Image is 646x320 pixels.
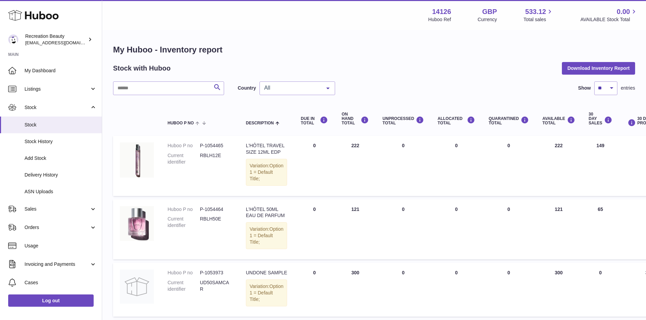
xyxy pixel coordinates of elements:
[580,7,638,23] a: 0.00 AVAILABLE Stock Total
[525,7,546,16] span: 533.12
[582,199,619,259] td: 65
[246,222,287,249] div: Variation:
[25,279,97,286] span: Cases
[168,270,200,276] dt: Huboo P no
[246,206,287,219] div: L'HÔTEL 50ML EAU DE PARFUM
[580,16,638,23] span: AVAILABLE Stock Total
[263,85,321,91] span: All
[438,116,475,125] div: ALLOCATED Total
[25,188,97,195] span: ASN Uploads
[431,136,482,196] td: 0
[25,138,97,145] span: Stock History
[250,226,283,245] span: Option 1 = Default Title;
[376,136,431,196] td: 0
[25,261,90,268] span: Invoicing and Payments
[578,85,591,91] label: Show
[8,294,94,307] a: Log out
[200,152,232,165] dd: RBLH12E
[382,116,424,125] div: UNPROCESSED Total
[431,263,482,317] td: 0
[200,279,232,292] dd: UD50SAMCAR
[489,116,529,125] div: QUARANTINED Total
[200,142,232,149] dd: P-1054465
[428,16,451,23] div: Huboo Ref
[25,172,97,178] span: Delivery History
[168,121,194,125] span: Huboo P no
[113,64,171,73] h2: Stock with Huboo
[246,159,287,186] div: Variation:
[250,163,283,181] span: Option 1 = Default Title;
[246,270,287,276] div: UNDONE SAMPLE
[200,216,232,229] dd: RBLH50E
[562,62,635,74] button: Download Inventory Report
[507,270,510,275] span: 0
[301,116,328,125] div: DUE IN TOTAL
[376,199,431,259] td: 0
[25,155,97,162] span: Add Stock
[294,263,335,317] td: 0
[25,40,100,45] span: [EMAIL_ADDRESS][DOMAIN_NAME]
[238,85,256,91] label: Country
[168,142,200,149] dt: Huboo P no
[507,207,510,212] span: 0
[246,142,287,155] div: L'HÔTEL TRAVEL SIZE 12ML EDP
[335,136,376,196] td: 222
[25,243,97,249] span: Usage
[246,121,274,125] span: Description
[523,16,554,23] span: Total sales
[294,199,335,259] td: 0
[342,112,369,126] div: ON HAND Total
[536,199,582,259] td: 121
[25,67,97,74] span: My Dashboard
[482,7,497,16] strong: GBP
[200,270,232,276] dd: P-1053973
[25,104,90,111] span: Stock
[8,34,18,45] img: customercare@recreationbeauty.com
[523,7,554,23] a: 533.12 Total sales
[120,270,154,304] img: product image
[120,206,154,241] img: product image
[536,263,582,317] td: 300
[25,206,90,212] span: Sales
[200,206,232,213] dd: P-1054464
[335,199,376,259] td: 121
[582,263,619,317] td: 0
[246,279,287,306] div: Variation:
[25,224,90,231] span: Orders
[589,112,612,126] div: 30 DAY SALES
[478,16,497,23] div: Currency
[25,86,90,92] span: Listings
[507,143,510,148] span: 0
[168,152,200,165] dt: Current identifier
[431,199,482,259] td: 0
[536,136,582,196] td: 222
[25,33,86,46] div: Recreation Beauty
[432,7,451,16] strong: 14126
[168,216,200,229] dt: Current identifier
[621,85,635,91] span: entries
[168,279,200,292] dt: Current identifier
[542,116,575,125] div: AVAILABLE Total
[120,142,154,178] img: product image
[582,136,619,196] td: 149
[617,7,630,16] span: 0.00
[250,284,283,302] span: Option 1 = Default Title;
[113,44,635,55] h1: My Huboo - Inventory report
[168,206,200,213] dt: Huboo P no
[25,122,97,128] span: Stock
[376,263,431,317] td: 0
[294,136,335,196] td: 0
[335,263,376,317] td: 300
